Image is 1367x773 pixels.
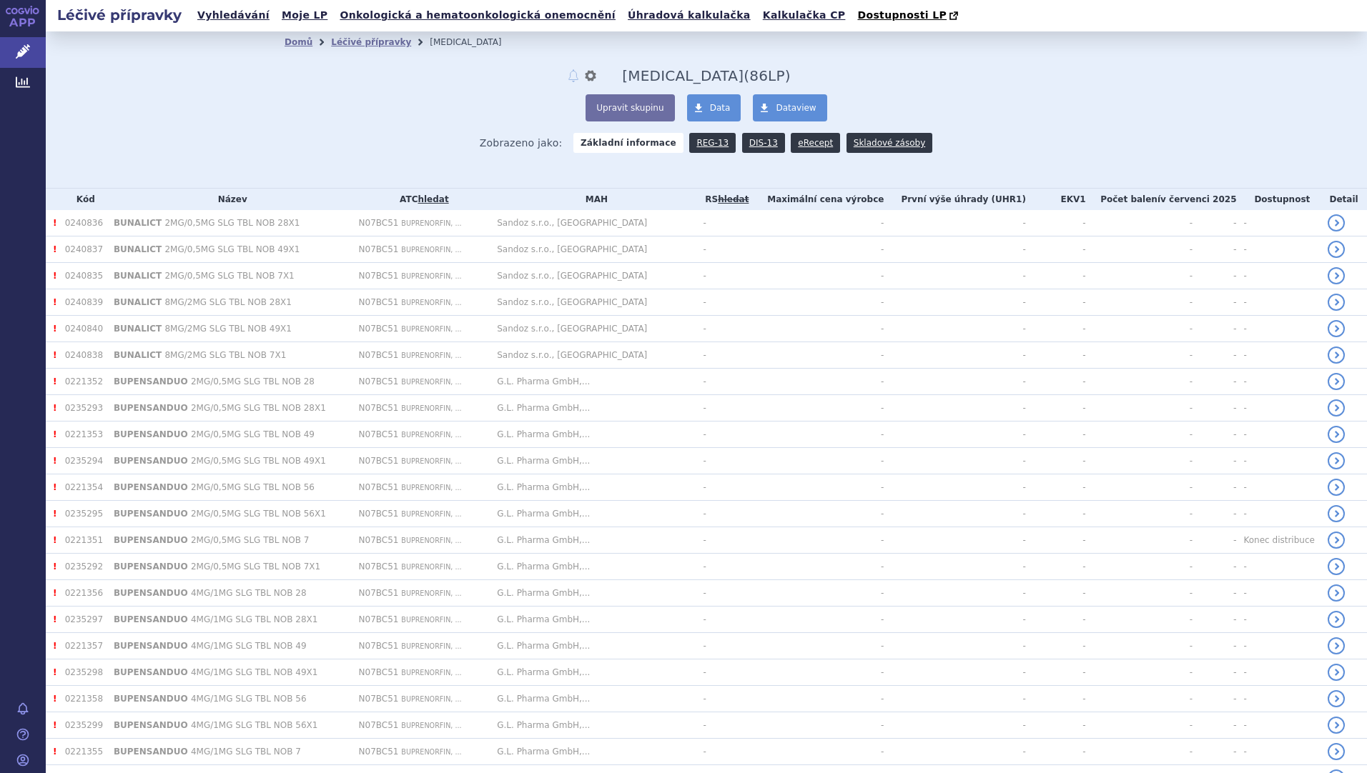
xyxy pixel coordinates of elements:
span: BUPRENORFIN, ... [401,484,461,492]
span: BUPRENORFIN, ... [401,563,461,571]
td: - [1026,236,1086,263]
a: detail [1328,214,1345,231]
span: Registrace tohoto produktu byla zrušena. [53,244,56,254]
th: EKV1 [1026,189,1086,210]
strong: Základní informace [573,133,683,153]
span: 86 [749,67,768,84]
span: BUPRENORFIN, ... [401,246,461,254]
span: Registrace tohoto produktu byla zrušena. [53,376,56,386]
span: BUPRENORFIN, ... [401,510,461,518]
td: - [1026,210,1086,236]
span: Registrace tohoto produktu byla zrušena. [53,614,56,624]
span: ( LP) [744,67,790,84]
td: - [1086,607,1193,633]
a: detail [1328,241,1345,258]
span: 2MG/0,5MG SLG TBL NOB 28X1 [191,403,326,413]
td: 0240838 [58,342,107,369]
span: zubsolv [622,67,744,84]
a: detail [1328,346,1345,364]
th: Název [107,189,352,210]
span: 2MG/0,5MG SLG TBL NOB 28 [191,376,315,386]
td: - [1193,607,1236,633]
td: 0221353 [58,422,107,448]
th: MAH [490,189,696,210]
span: 8MG/2MG SLG TBL NOB 7X1 [164,350,286,360]
span: 4MG/1MG SLG TBL NOB 49 [191,641,307,651]
a: detail [1328,452,1345,469]
td: Sandoz s.r.o., [GEOGRAPHIC_DATA] [490,210,696,236]
a: Dataview [753,94,826,121]
td: - [751,580,884,607]
td: - [1026,607,1086,633]
span: Data [710,103,731,113]
td: - [1086,289,1193,316]
td: - [751,289,884,316]
span: Registrace tohoto produktu byla zrušena. [53,429,56,439]
td: 0235292 [58,554,107,580]
td: - [1086,210,1193,236]
span: N07BC51 [359,376,399,386]
span: BUPENSANDUO [114,588,188,598]
a: detail [1328,532,1345,549]
span: 2MG/0,5MG SLG TBL NOB 7X1 [164,271,294,281]
td: - [1026,342,1086,369]
td: - [1086,501,1193,527]
span: BUPRENORFIN, ... [401,431,461,439]
td: - [751,210,884,236]
span: Registrace tohoto produktu byla zrušena. [53,562,56,572]
td: - [751,236,884,263]
th: První výše úhrady (UHR1) [884,189,1026,210]
a: detail [1328,558,1345,575]
td: - [1193,448,1236,474]
a: detail [1328,267,1345,284]
td: - [696,527,751,554]
a: detail [1328,479,1345,496]
span: BUPRENORFIN, ... [401,219,461,227]
span: v červenci 2025 [1160,194,1236,204]
td: - [1237,422,1321,448]
a: detail [1328,717,1345,734]
a: Moje LP [277,6,332,25]
td: - [1086,580,1193,607]
td: Konec distribuce [1237,527,1321,554]
td: - [696,289,751,316]
td: - [696,580,751,607]
span: 4MG/1MG SLG TBL NOB 28X1 [191,614,318,624]
td: - [751,448,884,474]
button: nastavení [583,67,598,84]
span: 2MG/0,5MG SLG TBL NOB 49X1 [164,244,300,254]
td: - [1193,633,1236,659]
td: 0221357 [58,633,107,659]
td: - [696,607,751,633]
td: 0221354 [58,474,107,501]
span: N07BC51 [359,641,399,651]
span: BUPENSANDUO [114,562,188,572]
td: - [751,633,884,659]
td: - [751,607,884,633]
td: - [696,316,751,342]
td: - [884,342,1026,369]
span: 2MG/0,5MG SLG TBL NOB 7X1 [191,562,320,572]
td: - [1086,342,1193,369]
td: - [696,501,751,527]
td: - [1193,422,1236,448]
td: - [1193,580,1236,607]
td: - [1026,448,1086,474]
span: 8MG/2MG SLG TBL NOB 49X1 [164,324,292,334]
a: detail [1328,743,1345,760]
td: Sandoz s.r.o., [GEOGRAPHIC_DATA] [490,316,696,342]
td: - [1193,369,1236,395]
td: - [1026,633,1086,659]
a: REG-13 [689,133,736,153]
button: Upravit skupinu [586,94,674,121]
td: G.L. Pharma GmbH,... [490,474,696,501]
th: ATC [352,189,490,210]
td: - [1237,580,1321,607]
td: - [1086,554,1193,580]
a: detail [1328,399,1345,417]
button: notifikace [566,67,581,84]
span: N07BC51 [359,297,399,307]
th: Detail [1321,189,1367,210]
td: - [696,395,751,422]
td: G.L. Pharma GmbH,... [490,554,696,580]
